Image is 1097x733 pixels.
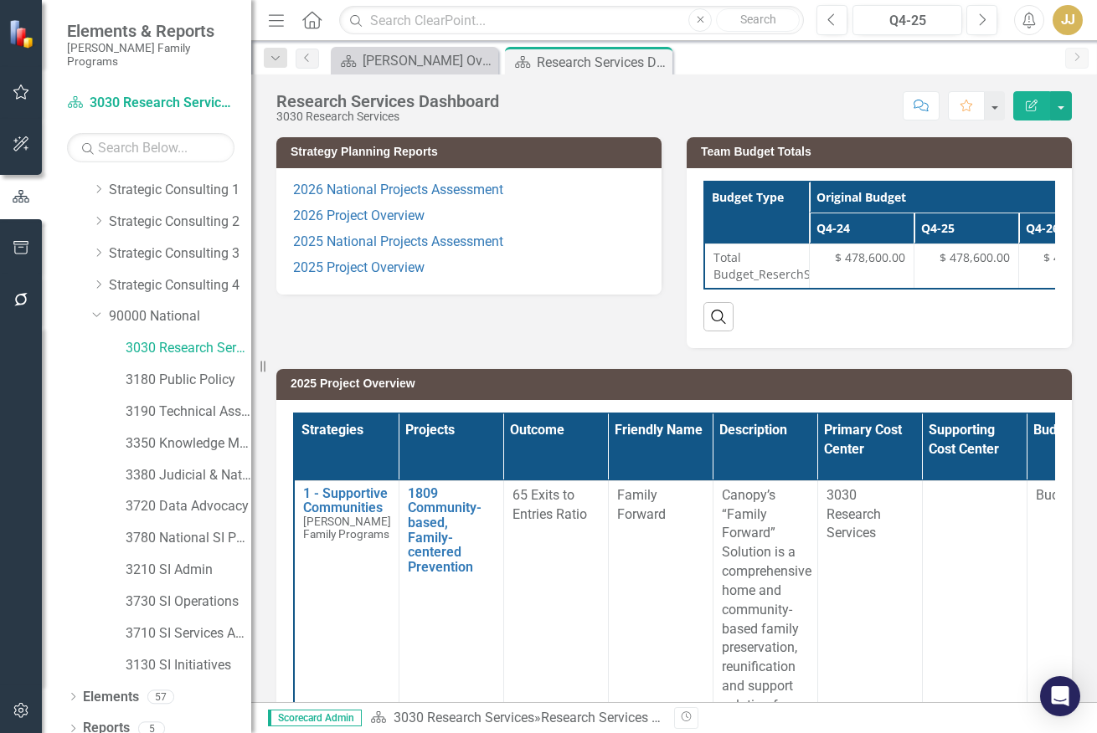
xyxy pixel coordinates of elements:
a: 1 - Supportive Communities [303,486,391,515]
a: 3210 SI Admin [126,561,251,580]
div: [PERSON_NAME] Overview [363,50,494,71]
span: [PERSON_NAME] Family Programs [303,515,391,541]
span: Elements & Reports [67,21,234,41]
h3: 2025 Project Overview [291,377,1064,390]
a: 3380 Judicial & National Engage [126,466,251,485]
a: 3030 Research Services [394,710,534,725]
span: $ 478,600.00 [835,249,905,266]
input: Search Below... [67,133,234,162]
a: 90000 National [109,307,251,326]
h3: Strategy Planning Reports [291,146,653,158]
a: 3130 SI Initiatives [126,656,251,675]
span: Search [740,13,776,26]
h3: Team Budget Totals [701,146,1064,158]
a: 3730 SI Operations [126,592,251,612]
button: Search [716,8,800,32]
input: Search ClearPoint... [339,6,804,35]
a: 3030 Research Services [67,94,234,113]
a: [PERSON_NAME] Overview [335,50,494,71]
a: Strategic Consulting 1 [109,181,251,200]
div: Research Services Dashboard [537,52,668,73]
div: Research Services Dashboard [541,710,717,725]
a: 2026 Project Overview [293,208,425,223]
span: 65 Exits to Entries Ratio [512,487,587,522]
small: [PERSON_NAME] Family Programs [67,41,234,69]
a: Elements [83,688,139,707]
span: Total Budget_ReserchServices [713,249,801,283]
a: 3030 Research Services [126,339,251,358]
div: Open Intercom Messenger [1040,676,1080,716]
img: ClearPoint Strategy [8,19,38,49]
span: Scorecard Admin [268,710,362,726]
span: Family Forward [617,487,666,522]
a: Strategic Consulting 3 [109,244,251,264]
a: 3190 Technical Assistance Unit [126,402,251,422]
div: 3030 Research Services [276,110,499,123]
button: Q4-25 [852,5,962,35]
a: 2025 National Projects Assessment [293,233,503,249]
a: 1809 Community-based, Family-centered Prevention [408,486,495,575]
a: 3720 Data Advocacy [126,497,251,516]
span: $ 478,600.00 [940,249,1010,266]
a: 3780 National SI Partnerships [126,529,251,548]
div: Q4-25 [858,11,956,31]
button: JJ [1053,5,1083,35]
span: 3030 Research Services [827,487,881,541]
a: 3350 Knowledge Management [126,434,251,454]
div: Research Services Dashboard [276,92,499,110]
a: 3710 SI Services Admin [126,624,251,643]
a: Strategic Consulting 4 [109,276,251,295]
div: 57 [147,689,174,704]
div: » [370,709,662,728]
a: 3180 Public Policy [126,371,251,390]
a: 2025 Project Overview [293,259,425,275]
a: Strategic Consulting 2 [109,213,251,232]
a: 2026 National Projects Assessment [293,182,503,197]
